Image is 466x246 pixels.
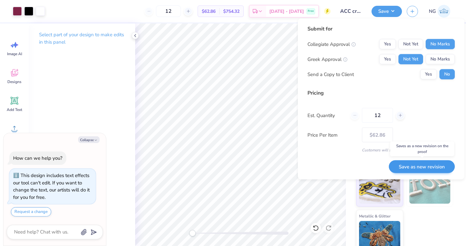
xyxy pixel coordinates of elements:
img: 3D Puff [409,172,451,204]
span: Free [308,9,314,13]
a: NG [426,5,453,18]
input: Untitled Design [335,5,367,18]
div: Pricing [307,89,455,97]
input: – – [156,5,181,17]
label: Price Per Item [307,131,357,139]
button: No [439,69,455,80]
div: Collegiate Approval [307,40,356,48]
button: Yes [379,39,396,49]
span: $62.86 [202,8,216,15]
button: Save as new revision [389,160,455,173]
span: Metallic & Glitter [359,213,391,219]
div: Submit for [307,25,455,33]
button: Request a change [11,207,51,216]
button: Collapse [78,136,100,143]
div: Accessibility label [189,230,196,236]
span: NG [429,8,436,15]
button: Yes [379,54,396,64]
span: Add Text [7,107,22,112]
span: Image AI [7,51,22,56]
span: $754.32 [223,8,240,15]
span: [DATE] - [DATE] [269,8,304,15]
div: This design includes text effects our tool can't edit. If you want to change the text, our artist... [13,172,90,200]
div: How can we help you? [13,155,62,161]
p: Select part of your design to make edits in this panel [39,31,125,46]
div: Greek Approval [307,55,347,63]
img: Standard [359,172,400,204]
button: Not Yet [398,39,423,49]
button: Save [372,6,402,17]
button: Yes [420,69,437,80]
input: – – [362,108,393,123]
div: Saves as a new revision on the proof [390,141,454,156]
button: No Marks [426,39,455,49]
img: Nola Gabbard [437,5,450,18]
div: Customers will see this price on HQ. [307,147,455,153]
div: Send a Copy to Client [307,71,354,78]
button: Not Yet [398,54,423,64]
button: No Marks [426,54,455,64]
label: Est. Quantity [307,112,346,119]
span: Designs [7,79,21,84]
